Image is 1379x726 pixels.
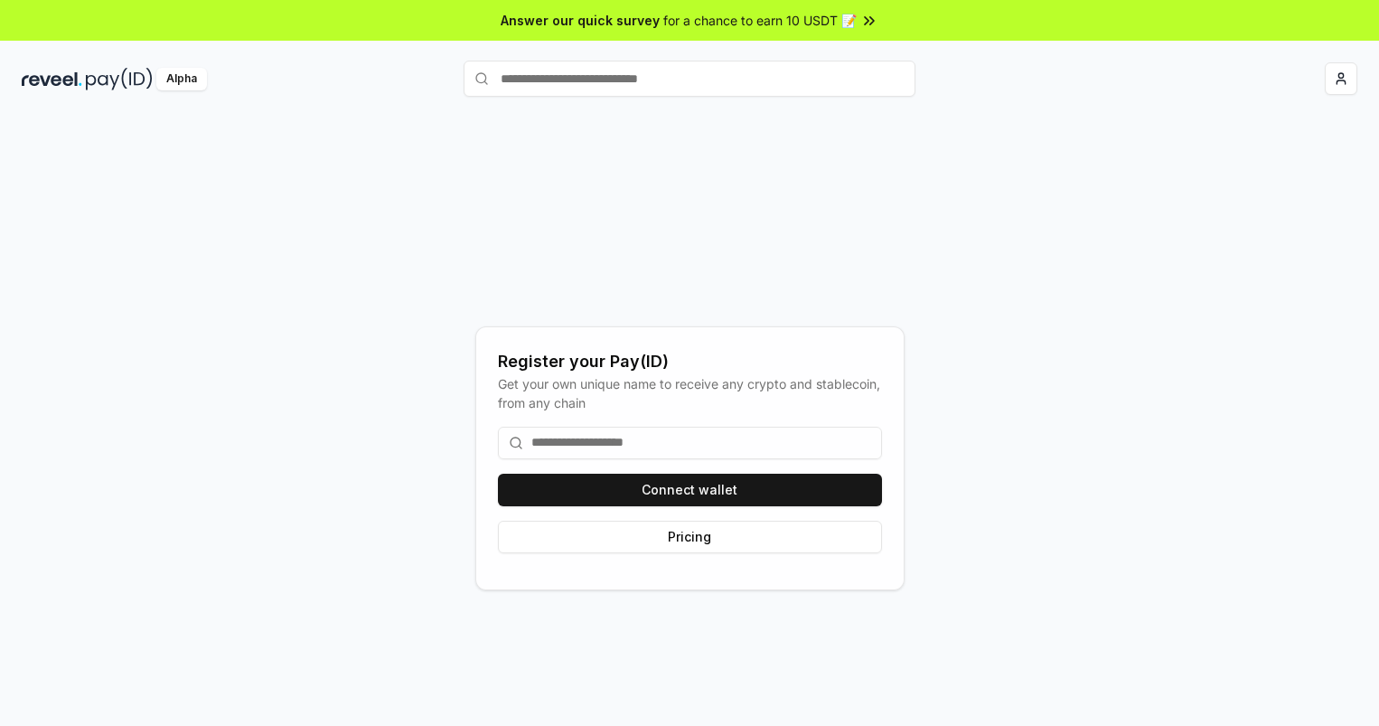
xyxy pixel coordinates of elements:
span: Answer our quick survey [501,11,660,30]
img: reveel_dark [22,68,82,90]
button: Connect wallet [498,474,882,506]
img: pay_id [86,68,153,90]
div: Register your Pay(ID) [498,349,882,374]
button: Pricing [498,521,882,553]
div: Get your own unique name to receive any crypto and stablecoin, from any chain [498,374,882,412]
div: Alpha [156,68,207,90]
span: for a chance to earn 10 USDT 📝 [663,11,857,30]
